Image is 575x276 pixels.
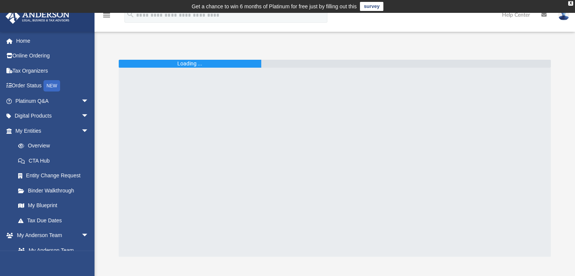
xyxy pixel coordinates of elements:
[11,153,100,168] a: CTA Hub
[43,80,60,91] div: NEW
[568,1,573,6] div: close
[5,78,100,94] a: Order StatusNEW
[3,9,72,24] img: Anderson Advisors Platinum Portal
[81,228,96,243] span: arrow_drop_down
[81,109,96,124] span: arrow_drop_down
[11,168,100,183] a: Entity Change Request
[11,213,100,228] a: Tax Due Dates
[11,243,93,258] a: My Anderson Team
[5,33,100,48] a: Home
[126,10,135,19] i: search
[5,109,100,124] a: Digital Productsarrow_drop_down
[5,93,100,109] a: Platinum Q&Aarrow_drop_down
[5,63,100,78] a: Tax Organizers
[558,9,569,20] img: User Pic
[5,48,100,64] a: Online Ordering
[11,183,100,198] a: Binder Walkthrough
[102,14,111,20] a: menu
[360,2,383,11] a: survey
[192,2,357,11] div: Get a chance to win 6 months of Platinum for free just by filling out this
[5,228,96,243] a: My Anderson Teamarrow_drop_down
[11,138,100,154] a: Overview
[102,11,111,20] i: menu
[81,93,96,109] span: arrow_drop_down
[81,123,96,139] span: arrow_drop_down
[177,60,202,68] div: Loading ...
[5,123,100,138] a: My Entitiesarrow_drop_down
[11,198,96,213] a: My Blueprint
